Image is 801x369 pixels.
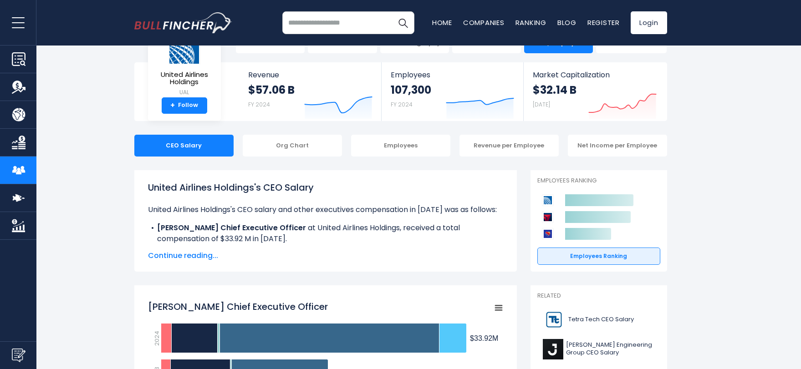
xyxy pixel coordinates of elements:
img: J logo [543,339,563,359]
p: Related [537,292,660,300]
a: Employees 107,300 FY 2024 [382,62,523,121]
div: Org Chart [243,135,342,157]
span: Continue reading... [148,250,503,261]
h1: United Airlines Holdings's CEO Salary [148,181,503,194]
strong: $32.14 B [533,83,577,97]
a: Revenue $57.06 B FY 2024 [239,62,382,121]
img: TTEK logo [543,309,566,330]
li: at United Airlines Holdings, received a total compensation of $33.92 M in [DATE]. [148,222,503,244]
img: United Airlines Holdings competitors logo [542,194,554,206]
a: Employees Ranking [537,248,660,265]
a: Register [587,18,620,27]
tspan: $33.92M [470,334,498,342]
span: Employees [391,71,514,79]
span: Product / Geography [403,32,442,47]
div: Net Income per Employee [568,135,667,157]
img: bullfincher logo [134,12,232,33]
strong: 107,300 [391,83,431,97]
button: Search [392,11,414,34]
text: 2024 [152,331,161,346]
p: Employees Ranking [537,177,660,185]
div: Employees [351,135,450,157]
a: Blog [557,18,577,27]
small: UAL [155,88,214,96]
a: United Airlines Holdings UAL [155,33,214,97]
a: +Follow [162,97,207,114]
span: Market Capitalization [533,71,657,79]
tspan: [PERSON_NAME] Chief Executive Officer ​ [148,300,330,313]
span: United Airlines Holdings [155,71,214,86]
a: Home [432,18,452,27]
a: Companies [463,18,505,27]
a: Go to homepage [134,12,232,33]
small: FY 2024 [248,101,270,108]
img: Delta Air Lines competitors logo [542,211,554,223]
span: Revenue [248,71,372,79]
a: [PERSON_NAME] Engineering Group CEO Salary [537,337,660,362]
strong: $57.06 B [248,83,295,97]
b: [PERSON_NAME] Chief Executive Officer ​ [157,222,308,233]
p: United Airlines Holdings's CEO salary and other executives compensation in [DATE] was as follows: [148,204,503,215]
span: Tetra Tech CEO Salary [568,316,634,324]
a: Market Capitalization $32.14 B [DATE] [524,62,666,121]
a: Ranking [515,18,546,27]
div: Revenue per Employee [459,135,559,157]
span: CEO Salary / Employees [547,32,586,47]
strong: + [170,101,175,110]
div: CEO Salary [134,135,234,157]
small: [DATE] [533,101,550,108]
small: FY 2024 [391,101,413,108]
a: Login [631,11,667,34]
a: Tetra Tech CEO Salary [537,307,660,332]
span: [PERSON_NAME] Engineering Group CEO Salary [566,341,655,357]
img: Southwest Airlines Co. competitors logo [542,228,554,240]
